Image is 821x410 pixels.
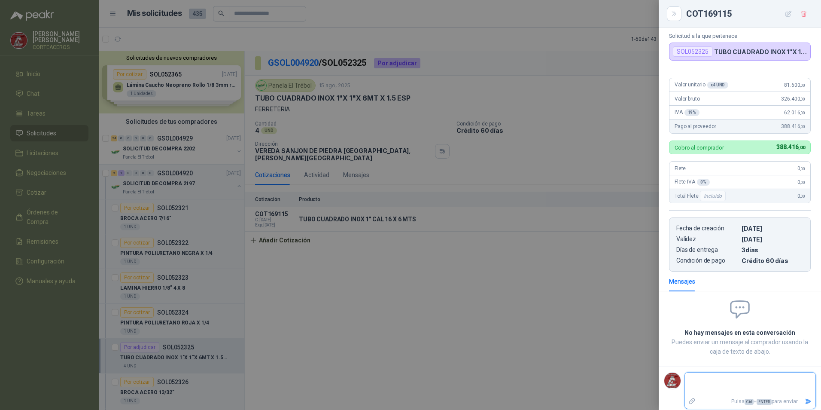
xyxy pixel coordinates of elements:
[784,82,805,88] span: 81.600
[676,225,738,232] p: Fecha de creación
[675,179,710,186] span: Flete IVA
[742,225,803,232] p: [DATE]
[742,257,803,264] p: Crédito 60 días
[742,236,803,243] p: [DATE]
[781,96,805,102] span: 326.400
[800,166,805,171] span: ,00
[676,246,738,254] p: Días de entrega
[797,165,805,171] span: 0
[745,399,754,405] span: Ctrl
[675,145,724,150] p: Cobro al comprador
[800,124,805,129] span: ,00
[669,9,679,19] button: Close
[664,373,681,389] img: Company Logo
[800,194,805,199] span: ,00
[707,82,728,89] div: x 4 UND
[673,46,712,57] div: SOL052325
[699,394,802,409] p: Pulsa + para enviar
[669,277,695,286] div: Mensajes
[697,179,710,186] div: 0 %
[684,109,700,116] div: 19 %
[784,110,805,116] span: 62.016
[676,257,738,264] p: Condición de pago
[675,123,716,129] span: Pago al proveedor
[797,193,805,199] span: 0
[800,83,805,88] span: ,00
[675,96,699,102] span: Valor bruto
[675,191,727,201] span: Total Flete
[686,7,811,21] div: COT169115
[669,33,811,39] p: Solicitud a la que pertenece
[714,48,807,55] p: TUBO CUADRADO INOX 1"X 1"X 6MT X 1.5 ESP
[700,191,726,201] div: Incluido
[800,97,805,101] span: ,00
[801,394,815,409] button: Enviar
[800,180,805,185] span: ,00
[798,145,805,150] span: ,00
[742,246,803,254] p: 3 dias
[669,337,811,356] p: Puedes enviar un mensaje al comprador usando la caja de texto de abajo.
[797,179,805,185] span: 0
[675,109,699,116] span: IVA
[685,394,699,409] label: Adjuntar archivos
[781,123,805,129] span: 388.416
[675,82,728,89] span: Valor unitario
[676,236,738,243] p: Validez
[776,144,805,150] span: 388.416
[675,165,686,171] span: Flete
[800,110,805,115] span: ,00
[757,399,772,405] span: ENTER
[669,328,811,337] h2: No hay mensajes en esta conversación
